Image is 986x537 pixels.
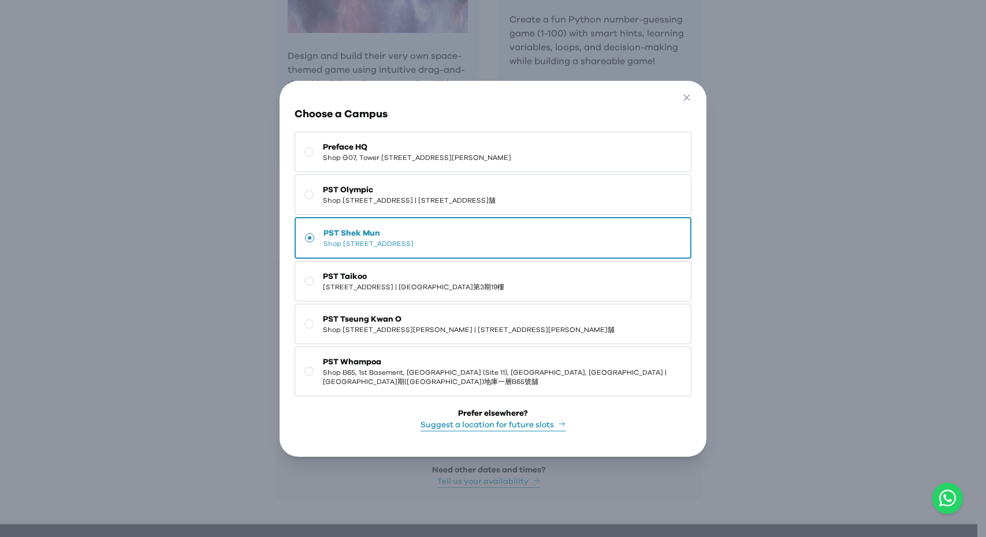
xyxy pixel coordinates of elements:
[295,106,691,122] h3: Choose a Campus
[323,153,511,162] span: Shop G07, Tower [STREET_ADDRESS][PERSON_NAME]
[323,325,615,334] span: Shop [STREET_ADDRESS][PERSON_NAME] | [STREET_ADDRESS][PERSON_NAME]舖
[323,368,682,386] span: Shop B65, 1st Basement, [GEOGRAPHIC_DATA] (Site 11), [GEOGRAPHIC_DATA], [GEOGRAPHIC_DATA] | [GEOG...
[323,228,414,239] span: PST Shek Mun
[295,217,691,259] button: PST Shek MunShop [STREET_ADDRESS]
[295,261,691,301] button: PST Taikoo[STREET_ADDRESS] | [GEOGRAPHIC_DATA]第3期19樓
[323,356,682,368] span: PST Whampoa
[458,408,528,419] div: Prefer elsewhere?
[323,184,496,196] span: PST Olympic
[323,141,511,153] span: Preface HQ
[295,304,691,344] button: PST Tseung Kwan OShop [STREET_ADDRESS][PERSON_NAME] | [STREET_ADDRESS][PERSON_NAME]舖
[323,271,504,282] span: PST Taikoo
[323,239,414,248] span: Shop [STREET_ADDRESS]
[323,314,615,325] span: PST Tseung Kwan O
[295,346,691,396] button: PST WhampoaShop B65, 1st Basement, [GEOGRAPHIC_DATA] (Site 11), [GEOGRAPHIC_DATA], [GEOGRAPHIC_DA...
[295,132,691,172] button: Preface HQShop G07, Tower [STREET_ADDRESS][PERSON_NAME]
[295,174,691,215] button: PST OlympicShop [STREET_ADDRESS] | [STREET_ADDRESS]舖
[421,419,565,431] button: Suggest a location for future slots
[323,282,504,292] span: [STREET_ADDRESS] | [GEOGRAPHIC_DATA]第3期19樓
[323,196,496,205] span: Shop [STREET_ADDRESS] | [STREET_ADDRESS]舖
